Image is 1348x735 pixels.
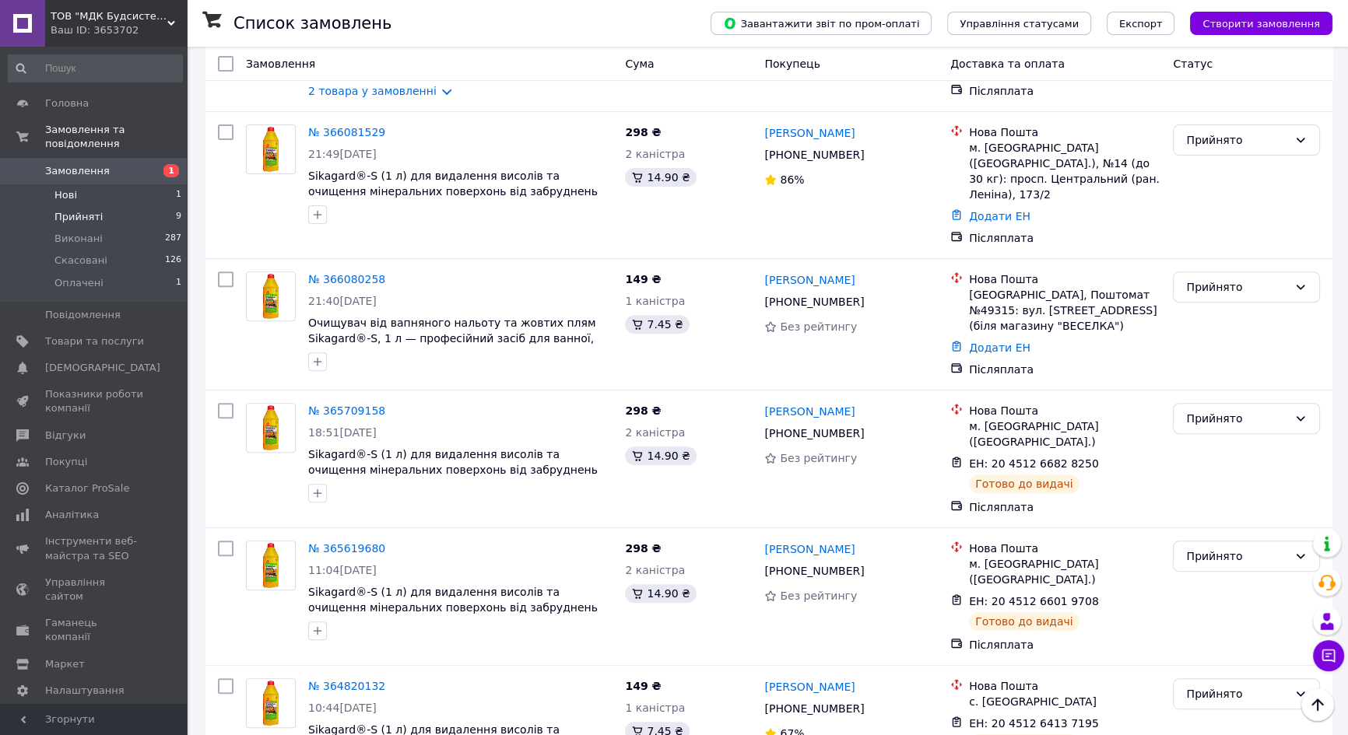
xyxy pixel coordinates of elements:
[969,541,1160,556] div: Нова Пошта
[625,702,685,714] span: 1 каністра
[1202,18,1320,30] span: Створити замовлення
[1301,688,1334,721] button: Наверх
[45,534,144,562] span: Інструменти веб-майстра та SEO
[761,144,867,166] div: [PHONE_NUMBER]
[1186,278,1288,296] div: Прийнято
[54,232,103,246] span: Виконані
[625,295,685,307] span: 1 каністра
[246,541,296,590] a: Фото товару
[969,230,1160,246] div: Післяплата
[308,170,598,198] a: Sikagard®-S (1 л) для видалення висолів та очищення мінеральних поверхонь від забруднень
[625,168,696,187] div: 14.90 ₴
[233,14,391,33] h1: Список замовлень
[247,125,295,173] img: Фото товару
[308,586,598,614] a: Sikagard®-S (1 л) для видалення висолів та очищення мінеральних поверхонь від забруднень
[165,254,181,268] span: 126
[969,124,1160,140] div: Нова Пошта
[969,457,1099,470] span: ЕН: 20 4512 6682 8250
[969,694,1160,709] div: с. [GEOGRAPHIC_DATA]
[308,426,377,439] span: 18:51[DATE]
[625,564,685,576] span: 2 каністра
[780,173,804,186] span: 86%
[51,9,167,23] span: ТОВ "МДК Будсистема"
[950,58,1065,70] span: Доставка та оплата
[246,678,296,728] a: Фото товару
[969,612,1079,631] div: Готово до видачі
[969,210,1030,222] a: Додати ЕН
[780,320,857,333] span: Без рейтингу
[308,702,377,714] span: 10:44[DATE]
[176,276,181,290] span: 1
[45,123,187,151] span: Замовлення та повідомлення
[308,85,437,97] a: 2 товара у замовленні
[969,499,1160,515] div: Післяплата
[45,684,125,698] span: Налаштування
[764,679,855,695] a: [PERSON_NAME]
[764,541,855,557] a: [PERSON_NAME]
[246,271,296,321] a: Фото товару
[54,276,104,290] span: Оплачені
[45,455,87,469] span: Покупці
[45,96,89,110] span: Головна
[308,448,598,476] a: Sikagard®-S (1 л) для видалення висолів та очищення мінеральних поверхонь від забруднень
[45,361,160,375] span: [DEMOGRAPHIC_DATA]
[45,616,144,644] span: Гаманець компанії
[247,404,295,452] img: Фото товару
[45,308,121,322] span: Повідомлення
[625,584,696,603] div: 14.90 ₴
[246,403,296,453] a: Фото товару
[45,334,144,348] span: Товари та послуги
[1186,131,1288,149] div: Прийнято
[764,272,855,288] a: [PERSON_NAME]
[625,273,661,285] span: 149 ₴
[45,429,86,443] span: Відгуки
[969,556,1160,587] div: м. [GEOGRAPHIC_DATA] ([GEOGRAPHIC_DATA].)
[1174,16,1332,29] a: Створити замовлення
[761,291,867,313] div: [PHONE_NUMBER]
[45,481,129,495] span: Каталог ProSale
[247,541,295,590] img: Фото товару
[308,317,595,360] a: Очищувач від вапняного нальоту та жовтих плям Sikagard®-S, 1 л — професійний засіб для ванної, ун...
[969,341,1030,354] a: Додати ЕН
[54,188,77,202] span: Нові
[1119,18,1163,30] span: Експорт
[969,474,1079,493] div: Готово до видачі
[625,426,685,439] span: 2 каністра
[764,125,855,141] a: [PERSON_NAME]
[308,680,385,692] a: № 364820132
[625,315,689,334] div: 7.45 ₴
[969,717,1099,730] span: ЕН: 20 4512 6413 7195
[764,58,820,70] span: Покупець
[1186,685,1288,702] div: Прийнято
[45,387,144,415] span: Показники роботи компанії
[969,403,1160,418] div: Нова Пошта
[969,140,1160,202] div: м. [GEOGRAPHIC_DATA] ([GEOGRAPHIC_DATA].), №14 (до 30 кг): просп. Центральний (ран. Леніна), 173/2
[45,508,99,522] span: Аналітика
[163,164,179,177] span: 1
[761,560,867,582] div: [PHONE_NUMBER]
[764,404,855,419] a: [PERSON_NAME]
[176,210,181,224] span: 9
[247,679,295,727] img: Фото товару
[308,542,385,555] a: № 365619680
[780,452,857,464] span: Без рейтингу
[969,595,1099,607] span: ЕН: 20 4512 6601 9708
[625,126,661,138] span: 298 ₴
[1186,410,1288,427] div: Прийнято
[969,637,1160,653] div: Післяплата
[308,126,385,138] a: № 366081529
[1313,640,1344,671] button: Чат з покупцем
[625,148,685,160] span: 2 каністра
[246,58,315,70] span: Замовлення
[246,124,296,174] a: Фото товару
[969,83,1160,99] div: Післяплата
[45,164,110,178] span: Замовлення
[625,58,654,70] span: Cума
[625,542,661,555] span: 298 ₴
[625,680,661,692] span: 149 ₴
[969,678,1160,694] div: Нова Пошта
[176,188,181,202] span: 1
